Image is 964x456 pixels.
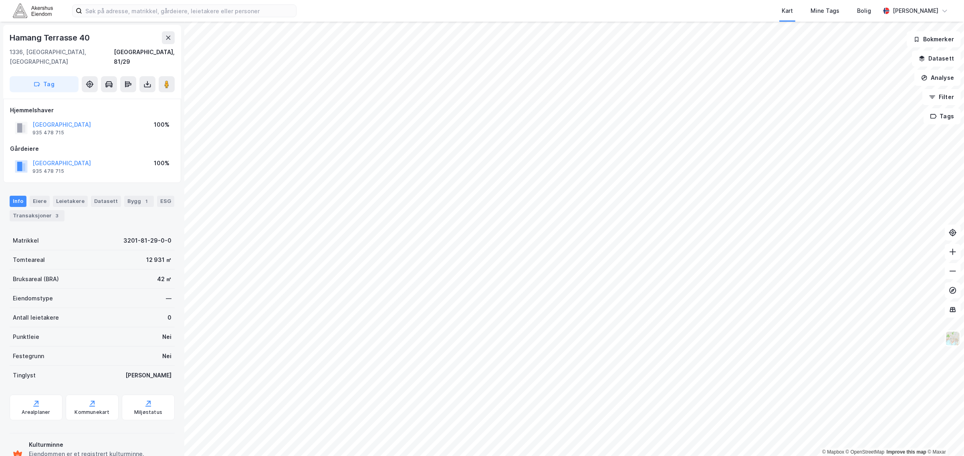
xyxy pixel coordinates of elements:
[13,4,53,18] img: akershus-eiendom-logo.9091f326c980b4bce74ccdd9f866810c.svg
[157,274,171,284] div: 42 ㎡
[75,409,109,415] div: Kommunekart
[166,294,171,303] div: —
[53,212,61,220] div: 3
[82,5,296,17] input: Søk på adresse, matrikkel, gårdeiere, leietakere eller personer
[13,255,45,265] div: Tomteareal
[782,6,793,16] div: Kart
[822,449,844,455] a: Mapbox
[30,196,50,207] div: Eiere
[29,440,171,450] div: Kulturminne
[924,108,961,124] button: Tags
[10,196,26,207] div: Info
[922,89,961,105] button: Filter
[53,196,88,207] div: Leietakere
[924,417,964,456] div: Kontrollprogram for chat
[924,417,964,456] iframe: Chat Widget
[32,130,64,136] div: 935 478 715
[125,371,171,380] div: [PERSON_NAME]
[143,197,151,205] div: 1
[157,196,174,207] div: ESG
[10,47,114,67] div: 1336, [GEOGRAPHIC_DATA], [GEOGRAPHIC_DATA]
[124,196,154,207] div: Bygg
[10,210,65,221] div: Transaksjoner
[154,120,169,130] div: 100%
[154,158,169,168] div: 100%
[10,105,174,115] div: Hjemmelshaver
[32,168,64,174] div: 935 478 715
[10,76,79,92] button: Tag
[114,47,175,67] div: [GEOGRAPHIC_DATA], 81/29
[134,409,162,415] div: Miljøstatus
[13,371,36,380] div: Tinglyst
[167,313,171,322] div: 0
[811,6,839,16] div: Mine Tags
[907,31,961,47] button: Bokmerker
[13,351,44,361] div: Festegrunn
[13,313,59,322] div: Antall leietakere
[945,331,960,346] img: Z
[22,409,50,415] div: Arealplaner
[912,51,961,67] button: Datasett
[914,70,961,86] button: Analyse
[13,274,59,284] div: Bruksareal (BRA)
[10,31,91,44] div: Hamang Terrasse 40
[846,449,885,455] a: OpenStreetMap
[887,449,926,455] a: Improve this map
[162,332,171,342] div: Nei
[91,196,121,207] div: Datasett
[123,236,171,245] div: 3201-81-29-0-0
[13,332,39,342] div: Punktleie
[13,294,53,303] div: Eiendomstype
[10,144,174,154] div: Gårdeiere
[162,351,171,361] div: Nei
[146,255,171,265] div: 12 931 ㎡
[857,6,871,16] div: Bolig
[893,6,938,16] div: [PERSON_NAME]
[13,236,39,245] div: Matrikkel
